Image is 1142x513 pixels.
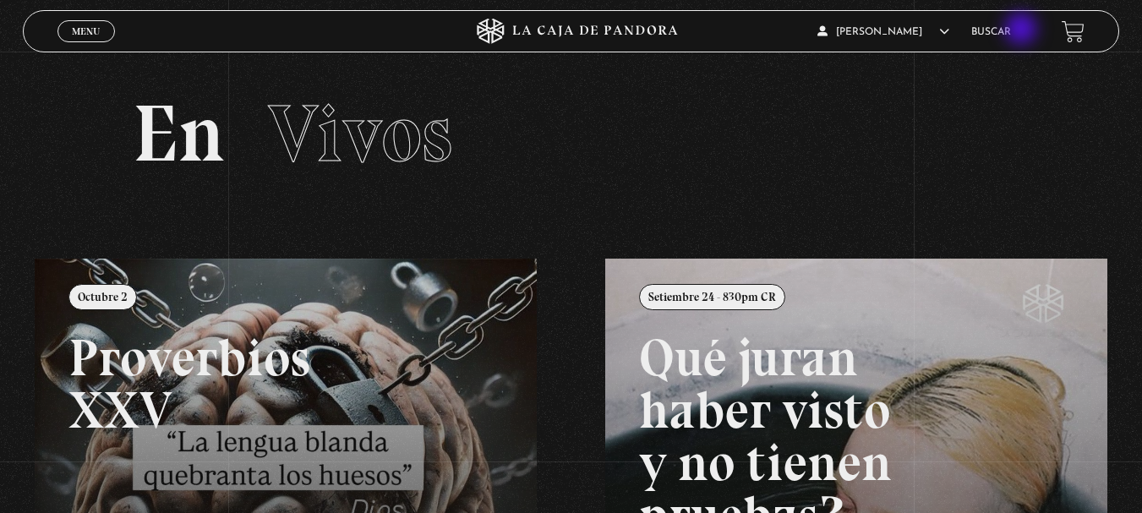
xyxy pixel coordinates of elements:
[1062,20,1085,43] a: View your shopping cart
[971,27,1011,37] a: Buscar
[66,41,106,52] span: Cerrar
[133,94,1010,174] h2: En
[817,27,949,37] span: [PERSON_NAME]
[72,26,100,36] span: Menu
[268,85,452,182] span: Vivos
